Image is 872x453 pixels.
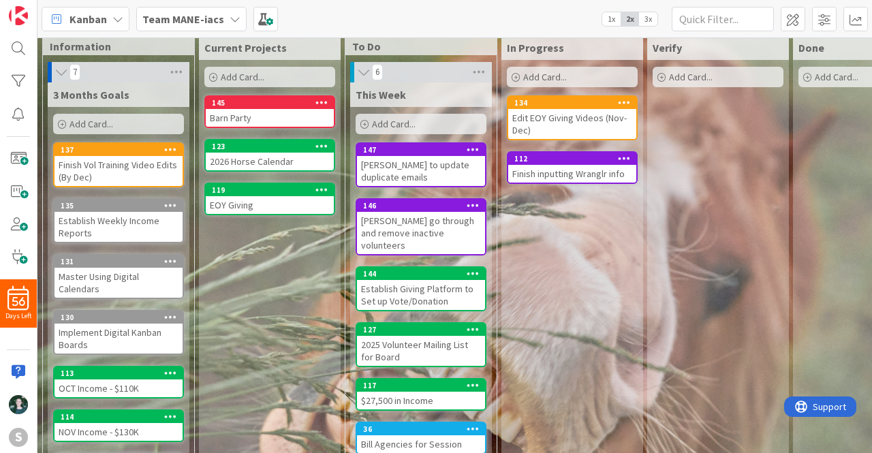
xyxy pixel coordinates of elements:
div: 117 [363,381,485,390]
div: 134 [514,98,636,108]
div: Master Using Digital Calendars [54,268,183,298]
div: 123 [206,140,334,153]
div: 113 [54,367,183,379]
div: 135Establish Weekly Income Reports [54,200,183,242]
span: 2x [621,12,639,26]
span: 1x [602,12,621,26]
div: 137Finish Vol Training Video Edits (By Dec) [54,144,183,186]
div: 119 [212,185,334,195]
div: 144Establish Giving Platform to Set up Vote/Donation [357,268,485,310]
span: Add Card... [523,71,567,83]
div: [PERSON_NAME] to update duplicate emails [357,156,485,186]
div: 36Bill Agencies for Session [357,423,485,453]
div: 145 [212,98,334,108]
span: 3x [639,12,657,26]
div: 2026 Horse Calendar [206,153,334,170]
span: Done [798,41,824,54]
div: 146[PERSON_NAME] go through and remove inactive volunteers [357,200,485,254]
div: Finish Vol Training Video Edits (By Dec) [54,156,183,186]
div: 113 [61,369,183,378]
span: To Do [352,40,480,53]
span: 3 Months Goals [53,88,129,101]
span: Add Card... [815,71,858,83]
div: 2025 Volunteer Mailing List for Board [357,336,485,366]
div: EOY Giving [206,196,334,214]
div: 144 [357,268,485,280]
div: Edit EOY Giving Videos (Nov-Dec) [508,109,636,139]
b: Team MANE-iacs [142,12,224,26]
div: 117 [357,379,485,392]
div: 146 [357,200,485,212]
div: [PERSON_NAME] go through and remove inactive volunteers [357,212,485,254]
div: 146 [363,201,485,210]
div: 137 [54,144,183,156]
input: Quick Filter... [672,7,774,31]
div: $27,500 in Income [357,392,485,409]
div: 114 [61,412,183,422]
div: 137 [61,145,183,155]
div: 114 [54,411,183,423]
div: 36 [357,423,485,435]
div: Bill Agencies for Session [357,435,485,453]
div: 114NOV Income - $130K [54,411,183,441]
img: KM [9,395,28,414]
div: S [9,428,28,447]
div: 131 [54,255,183,268]
div: 130Implement Digital Kanban Boards [54,311,183,354]
div: Barn Party [206,109,334,127]
div: Implement Digital Kanban Boards [54,324,183,354]
div: 130 [54,311,183,324]
div: 123 [212,142,334,151]
div: 134Edit EOY Giving Videos (Nov-Dec) [508,97,636,139]
div: 119 [206,184,334,196]
div: 117$27,500 in Income [357,379,485,409]
span: Information [50,40,177,53]
div: 119EOY Giving [206,184,334,214]
div: Finish inputting Wranglr info [508,165,636,183]
div: 135 [54,200,183,212]
div: 112 [514,154,636,163]
div: 127 [357,324,485,336]
span: Add Card... [69,118,113,130]
div: 147[PERSON_NAME] to update duplicate emails [357,144,485,186]
span: Support [29,2,62,18]
div: 147 [357,144,485,156]
span: 7 [69,64,80,80]
div: 131Master Using Digital Calendars [54,255,183,298]
div: 36 [363,424,485,434]
div: 131 [61,257,183,266]
span: In Progress [507,41,564,54]
div: 134 [508,97,636,109]
span: 56 [12,297,25,307]
span: Add Card... [221,71,264,83]
div: 147 [363,145,485,155]
span: Kanban [69,11,107,27]
div: 130 [61,313,183,322]
div: OCT Income - $110K [54,379,183,397]
div: 135 [61,201,183,210]
div: NOV Income - $130K [54,423,183,441]
div: 1272025 Volunteer Mailing List for Board [357,324,485,366]
img: Visit kanbanzone.com [9,6,28,25]
span: This Week [356,88,406,101]
div: Establish Giving Platform to Set up Vote/Donation [357,280,485,310]
span: Add Card... [372,118,416,130]
div: 145 [206,97,334,109]
span: 6 [372,64,383,80]
div: 127 [363,325,485,334]
div: 145Barn Party [206,97,334,127]
div: 144 [363,269,485,279]
span: Verify [653,41,682,54]
div: 113OCT Income - $110K [54,367,183,397]
span: Add Card... [669,71,713,83]
div: 112Finish inputting Wranglr info [508,153,636,183]
div: 112 [508,153,636,165]
div: Establish Weekly Income Reports [54,212,183,242]
span: Current Projects [204,41,287,54]
div: 1232026 Horse Calendar [206,140,334,170]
